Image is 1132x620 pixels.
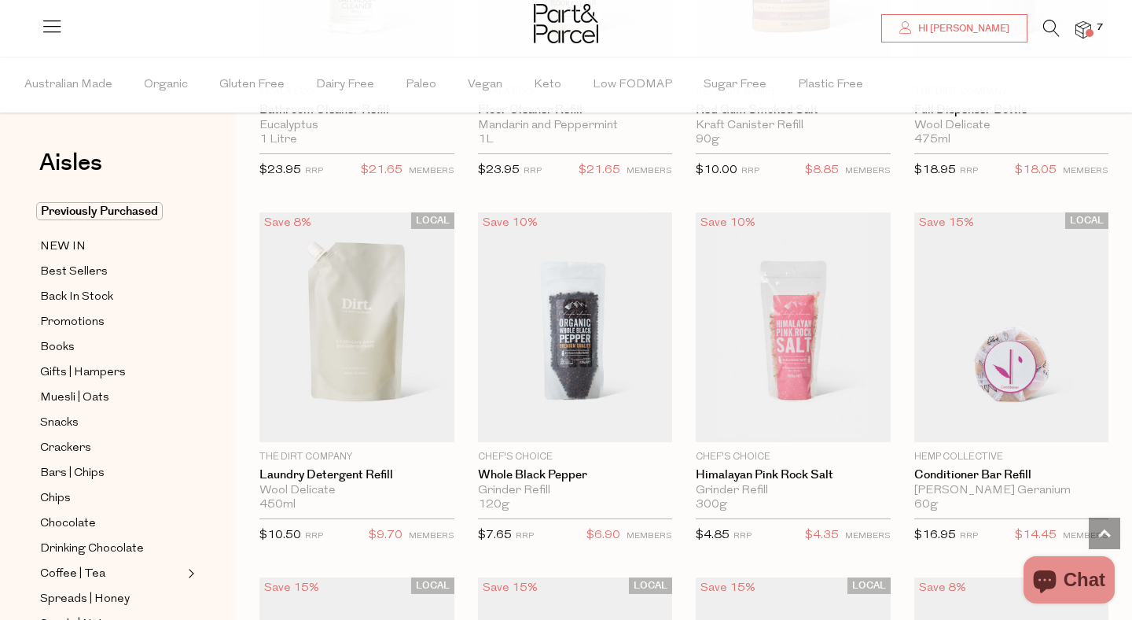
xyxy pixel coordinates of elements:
[627,532,672,541] small: MEMBERS
[914,484,1109,498] div: [PERSON_NAME] Geranium
[805,161,839,181] span: $8.85
[478,133,494,147] span: 1L
[40,438,183,458] a: Crackers
[914,498,938,512] span: 60g
[478,164,520,176] span: $23.95
[259,468,454,482] a: Laundry Detergent Refill
[259,212,454,442] img: Laundry Detergent Refill
[914,578,971,599] div: Save 8%
[696,212,891,442] img: Himalayan Pink Rock Salt
[478,450,673,464] p: Chef's Choice
[914,450,1109,464] p: Hemp Collective
[914,212,1109,442] img: Conditioner Bar Refill
[534,57,561,113] span: Keto
[144,57,188,113] span: Organic
[40,364,126,382] span: Gifts | Hampers
[627,167,672,175] small: MEMBERS
[798,57,863,113] span: Plastic Free
[369,526,402,546] span: $9.70
[1063,167,1108,175] small: MEMBERS
[40,414,79,433] span: Snacks
[914,119,1109,133] div: Wool Delicate
[696,133,719,147] span: 90g
[259,133,297,147] span: 1 Litre
[40,237,183,256] a: NEW IN
[845,532,891,541] small: MEMBERS
[411,212,454,229] span: LOCAL
[1093,20,1107,35] span: 7
[219,57,285,113] span: Gluten Free
[914,468,1109,482] a: Conditioner Bar Refill
[914,530,956,541] span: $16.95
[40,202,183,221] a: Previously Purchased
[316,57,374,113] span: Dairy Free
[40,389,109,408] span: Muesli | Oats
[259,450,454,464] p: The Dirt Company
[259,484,454,498] div: Wool Delicate
[516,532,534,541] small: RRP
[696,498,727,512] span: 300g
[696,484,891,498] div: Grinder Refill
[40,313,105,332] span: Promotions
[847,578,891,594] span: LOCAL
[40,338,75,357] span: Books
[259,498,296,512] span: 450ml
[411,578,454,594] span: LOCAL
[914,212,979,234] div: Save 15%
[40,589,183,609] a: Spreads | Honey
[960,167,978,175] small: RRP
[409,532,454,541] small: MEMBERS
[1065,212,1108,229] span: LOCAL
[40,338,183,357] a: Books
[478,468,673,482] a: Whole Black Pepper
[406,57,436,113] span: Paleo
[704,57,766,113] span: Sugar Free
[1019,556,1119,607] inbox-online-store-chat: Shopify online store chat
[1015,526,1057,546] span: $14.45
[305,167,323,175] small: RRP
[696,468,891,482] a: Himalayan Pink Rock Salt
[24,57,112,113] span: Australian Made
[696,119,891,133] div: Kraft Canister Refill
[914,22,1009,35] span: Hi [PERSON_NAME]
[696,450,891,464] p: Chef's Choice
[805,526,839,546] span: $4.35
[914,164,956,176] span: $18.95
[586,526,620,546] span: $6.90
[40,489,71,508] span: Chips
[40,388,183,408] a: Muesli | Oats
[40,413,183,433] a: Snacks
[914,133,950,147] span: 475ml
[40,514,183,533] a: Chocolate
[39,151,102,190] a: Aisles
[36,202,163,220] span: Previously Purchased
[696,164,737,176] span: $10.00
[40,288,113,307] span: Back In Stock
[40,515,96,533] span: Chocolate
[696,212,760,234] div: Save 10%
[40,463,183,483] a: Bars | Chips
[40,564,183,584] a: Coffee | Tea
[733,532,752,541] small: RRP
[593,57,672,113] span: Low FODMAP
[40,590,130,609] span: Spreads | Honey
[259,212,316,234] div: Save 8%
[579,161,620,181] span: $21.65
[696,578,760,599] div: Save 15%
[845,167,891,175] small: MEMBERS
[39,146,102,180] span: Aisles
[40,363,183,382] a: Gifts | Hampers
[40,263,108,282] span: Best Sellers
[409,167,454,175] small: MEMBERS
[478,212,542,234] div: Save 10%
[40,238,86,256] span: NEW IN
[40,540,144,559] span: Drinking Chocolate
[305,532,323,541] small: RRP
[40,287,183,307] a: Back In Stock
[259,530,301,541] span: $10.50
[478,498,509,512] span: 120g
[524,167,542,175] small: RRP
[881,14,1027,42] a: Hi [PERSON_NAME]
[259,578,324,599] div: Save 15%
[534,4,598,43] img: Part&Parcel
